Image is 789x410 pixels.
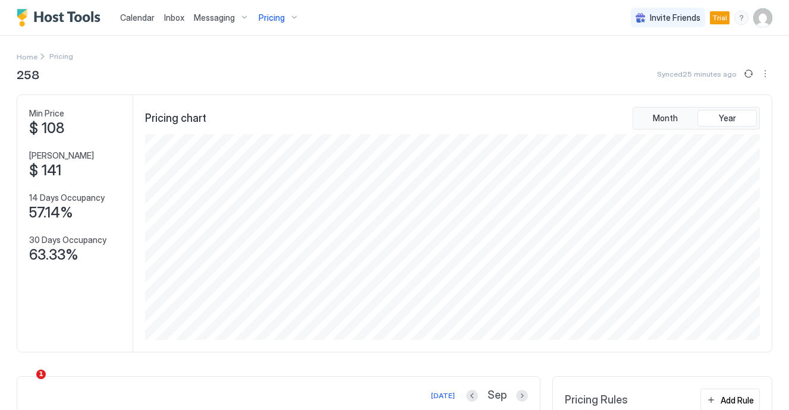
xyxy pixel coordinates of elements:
span: 14 Days Occupancy [29,193,105,203]
a: Home [17,50,37,62]
span: 30 Days Occupancy [29,235,106,245]
span: 63.33% [29,246,78,264]
div: tab-group [633,107,760,130]
button: Previous month [466,390,478,402]
span: Calendar [120,12,155,23]
a: Host Tools Logo [17,9,106,27]
button: Next month [516,390,528,402]
span: Synced 25 minutes ago [657,70,737,78]
span: Breadcrumb [49,52,73,61]
div: menu [758,67,772,81]
iframe: Intercom live chat [12,370,40,398]
div: User profile [753,8,772,27]
button: Year [697,110,757,127]
span: Trial [712,12,727,23]
span: Sep [488,389,507,402]
span: Home [17,52,37,61]
span: Pricing chart [145,112,206,125]
div: [DATE] [431,390,455,401]
span: Messaging [194,12,235,23]
span: Pricing [259,12,285,23]
span: Pricing Rules [565,393,628,407]
a: Inbox [164,11,184,24]
span: Min Price [29,108,64,119]
span: Invite Friends [650,12,700,23]
span: Inbox [164,12,184,23]
button: Month [636,110,695,127]
div: menu [734,11,749,25]
span: $ 141 [29,162,61,179]
span: Month [653,113,678,124]
span: [PERSON_NAME] [29,150,94,161]
span: 1 [36,370,46,379]
span: 258 [17,65,39,83]
div: Add Rule [721,394,754,406]
div: Breadcrumb [17,50,37,62]
a: Calendar [120,11,155,24]
button: [DATE] [429,389,457,403]
span: $ 108 [29,119,64,137]
button: Sync prices [741,67,756,81]
span: 57.14% [29,204,73,222]
button: More options [758,67,772,81]
span: Year [719,113,736,124]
